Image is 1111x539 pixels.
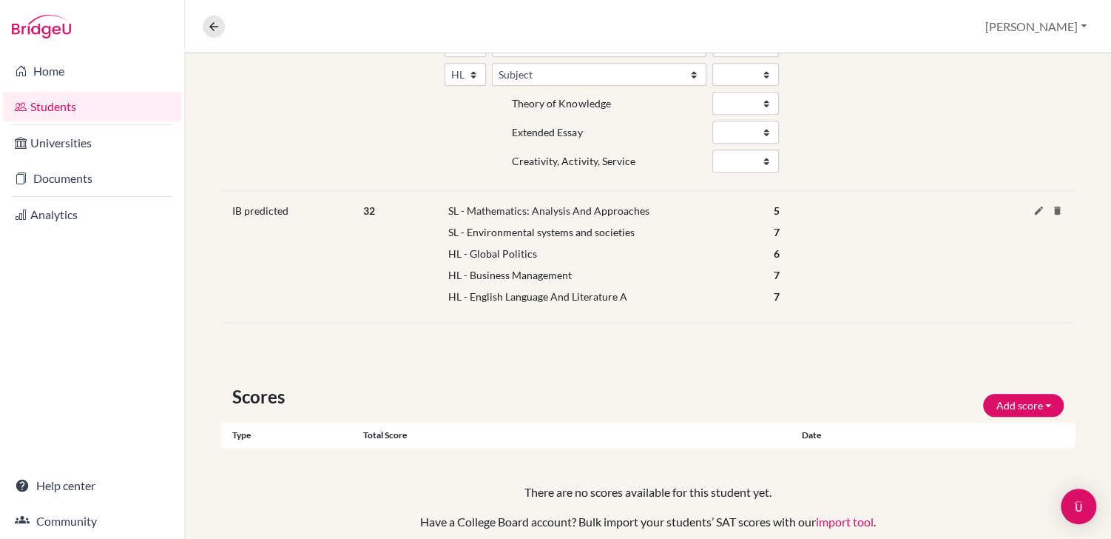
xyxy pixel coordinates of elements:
[437,246,762,261] div: HL - Global Politics
[3,92,181,121] a: Students
[790,429,932,442] div: Date
[437,289,762,304] div: HL - English Language And Literature A
[762,289,790,304] div: 7
[12,15,71,38] img: Bridge-U
[3,506,181,536] a: Community
[979,13,1093,41] button: [PERSON_NAME]
[363,429,790,442] div: Total score
[3,128,181,158] a: Universities
[983,394,1064,417] button: Add score
[3,471,181,500] a: Help center
[1061,489,1096,524] div: Open Intercom Messenger
[437,267,762,283] div: HL - Business Management
[221,203,363,310] div: IB predicted
[3,164,181,193] a: Documents
[512,96,610,111] label: Theory of Knowledge
[221,429,363,442] div: Type
[437,224,762,240] div: SL - Environmental systems and societies
[232,384,291,410] span: Scores
[352,203,425,310] div: 32
[762,246,790,261] div: 6
[3,200,181,230] a: Analytics
[512,124,582,140] label: Extended Essay
[437,203,762,218] div: SL - Mathematics: Analysis And Approaches
[762,224,790,240] div: 7
[268,483,1028,501] p: There are no scores available for this student yet.
[512,153,635,169] label: Creativity, Activity, Service
[816,515,874,529] a: import tool
[762,267,790,283] div: 7
[762,203,790,218] div: 5
[268,513,1028,531] p: Have a College Board account? Bulk import your students’ SAT scores with our .
[3,56,181,86] a: Home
